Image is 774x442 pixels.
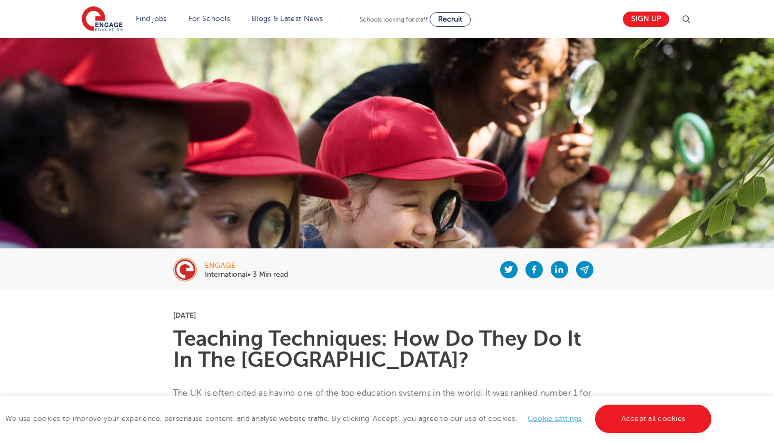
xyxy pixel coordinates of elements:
a: Sign up [623,12,669,27]
span: The UK is often cited as having one of the top education systems in the world. It was ranked numb... [173,388,592,411]
a: For Schools [188,15,230,23]
h1: Teaching Techniques: How Do They Do It In The [GEOGRAPHIC_DATA]? [173,328,601,370]
a: Cookie settings [528,415,582,423]
a: Accept all cookies [595,405,712,433]
a: Find jobs [136,15,167,23]
span: We use cookies to improve your experience, personalise content, and analyse website traffic. By c... [5,415,714,423]
span: Schools looking for staff [360,16,428,23]
a: Blogs & Latest News [252,15,323,23]
p: [DATE] [173,312,601,319]
span: Recruit [438,15,462,23]
a: Recruit [430,12,471,27]
p: International• 3 Min read [205,271,288,278]
img: Engage Education [82,6,123,33]
div: engage [205,262,288,269]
